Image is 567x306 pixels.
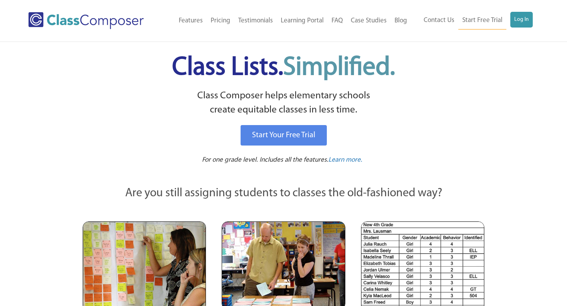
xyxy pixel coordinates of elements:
[328,12,347,29] a: FAQ
[510,12,533,28] a: Log In
[252,131,315,139] span: Start Your Free Trial
[202,157,328,163] span: For one grade level. Includes all the features.
[241,125,327,146] a: Start Your Free Trial
[277,12,328,29] a: Learning Portal
[347,12,391,29] a: Case Studies
[175,12,207,29] a: Features
[420,12,458,29] a: Contact Us
[283,55,395,81] span: Simplified.
[458,12,506,29] a: Start Free Trial
[28,12,144,29] img: Class Composer
[234,12,277,29] a: Testimonials
[162,12,411,29] nav: Header Menu
[207,12,234,29] a: Pricing
[328,155,362,165] a: Learn more.
[83,185,484,202] p: Are you still assigning students to classes the old-fashioned way?
[172,55,395,81] span: Class Lists.
[391,12,411,29] a: Blog
[328,157,362,163] span: Learn more.
[411,12,533,29] nav: Header Menu
[82,89,485,118] p: Class Composer helps elementary schools create equitable classes in less time.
